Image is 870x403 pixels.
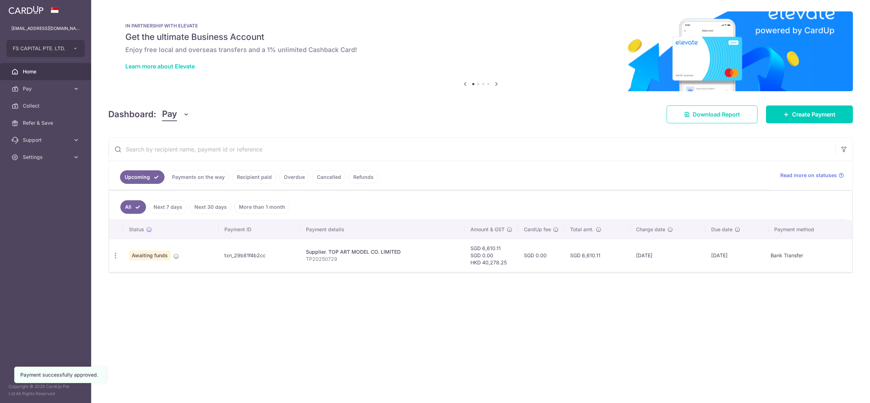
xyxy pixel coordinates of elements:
[465,239,518,272] td: SGD 6,610.11 SGD 0.00 HKD 40,278.25
[162,108,189,121] button: Pay
[470,226,505,233] span: Amount & GST
[125,46,836,54] h6: Enjoy free local and overseas transfers and a 1% unlimited Cashback Card!
[109,138,835,161] input: Search by recipient name, payment id or reference
[120,200,146,214] a: All
[524,226,551,233] span: CardUp fee
[636,226,665,233] span: Charge date
[705,239,769,272] td: [DATE]
[125,23,836,29] p: IN PARTNERSHIP WITH ELEVATE
[125,31,836,43] h5: Get the ultimate Business Account
[780,172,844,179] a: Read more on statuses
[792,110,835,119] span: Create Payment
[129,226,144,233] span: Status
[667,105,757,123] a: Download Report
[300,220,464,239] th: Payment details
[11,25,80,32] p: [EMAIL_ADDRESS][DOMAIN_NAME]
[149,200,187,214] a: Next 7 days
[23,85,70,92] span: Pay
[312,170,346,184] a: Cancelled
[23,68,70,75] span: Home
[9,6,43,14] img: CardUp
[162,108,177,121] span: Pay
[23,102,70,109] span: Collect
[771,253,803,259] span: translation missing: en.dashboard.dashboard_payments_table.bank_transfer
[824,382,863,399] iframe: Opens a widget where you can find more information
[630,239,705,272] td: [DATE]
[279,170,309,184] a: Overdue
[125,63,195,70] a: Learn more about Elevate
[219,220,300,239] th: Payment ID
[564,239,631,272] td: SGD 6,610.11
[20,371,99,378] div: Payment successfully approved.
[570,226,594,233] span: Total amt.
[769,220,852,239] th: Payment method
[129,250,171,260] span: Awaiting funds
[120,170,165,184] a: Upcoming
[711,226,733,233] span: Due date
[13,45,66,52] span: FS CAPITAL PTE. LTD.
[23,136,70,144] span: Support
[518,239,564,272] td: SGD 0.00
[306,255,459,263] p: TP20250729
[766,105,853,123] a: Create Payment
[780,172,837,179] span: Read more on statuses
[232,170,276,184] a: Recipient paid
[167,170,229,184] a: Payments on the way
[693,110,740,119] span: Download Report
[234,200,290,214] a: More than 1 month
[23,154,70,161] span: Settings
[23,119,70,126] span: Refer & Save
[219,239,300,272] td: txn_29b81f4b2cc
[349,170,378,184] a: Refunds
[190,200,231,214] a: Next 30 days
[6,40,85,57] button: FS CAPITAL PTE. LTD.
[306,248,459,255] div: Supplier. TOP ART MODEL CO. LIMITED
[108,11,853,91] img: Renovation banner
[108,108,156,121] h4: Dashboard:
